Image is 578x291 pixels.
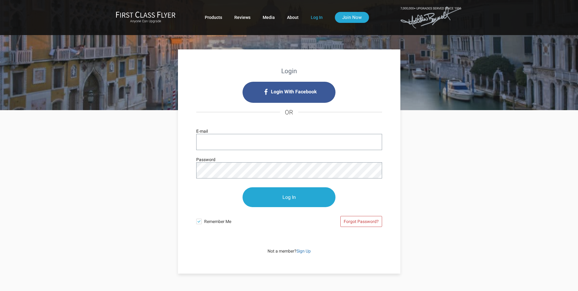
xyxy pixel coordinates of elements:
[116,11,176,23] a: First Class FlyerAnyone Can Upgrade
[296,249,311,253] a: Sign Up
[281,67,297,75] strong: Login
[116,11,176,18] img: First Class Flyer
[311,12,323,23] a: Log In
[234,12,250,23] a: Reviews
[287,12,299,23] a: About
[116,19,176,23] small: Anyone Can Upgrade
[196,156,215,163] label: Password
[243,82,335,103] i: Login with Facebook
[340,216,382,227] a: Forgot Password?
[271,87,317,97] span: Login With Facebook
[268,249,311,253] span: Not a member?
[205,12,222,23] a: Products
[196,128,208,135] label: E-mail
[243,187,335,207] input: Log In
[263,12,275,23] a: Media
[196,103,382,122] h4: OR
[335,12,369,23] a: Join Now
[204,216,289,225] span: Remember Me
